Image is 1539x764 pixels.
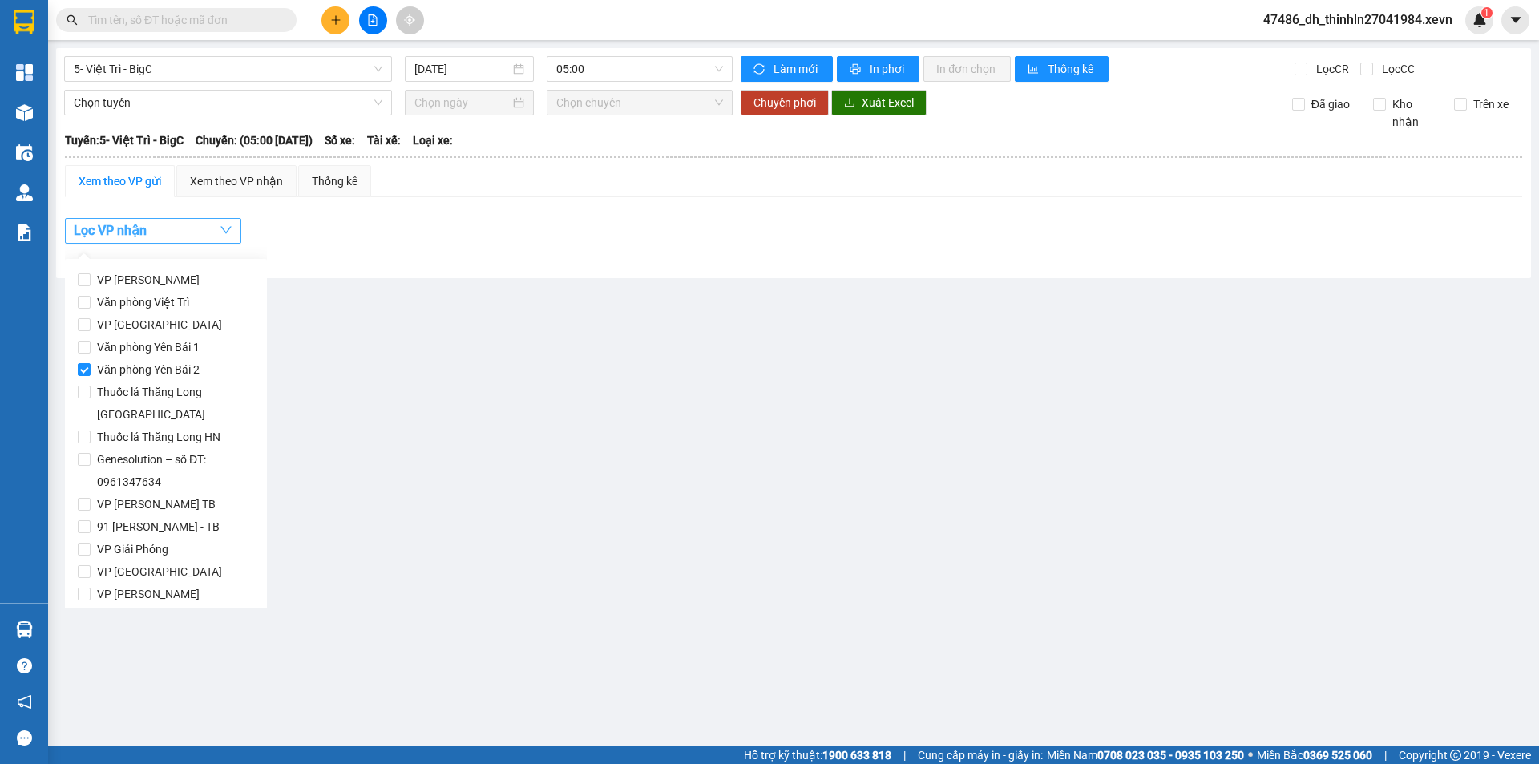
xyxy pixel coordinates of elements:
[14,10,34,34] img: logo-vxr
[91,269,206,291] span: VP [PERSON_NAME]
[918,746,1043,764] span: Cung cấp máy in - giấy in:
[753,63,767,76] span: sync
[74,220,147,241] span: Lọc VP nhận
[91,358,206,381] span: Văn phòng Yên Bái 2
[91,448,254,493] span: Genesolution – số ĐT: 0961347634
[16,224,33,241] img: solution-icon
[556,91,723,115] span: Chọn chuyến
[741,56,833,82] button: syncLàm mới
[79,172,161,190] div: Xem theo VP gửi
[850,63,863,76] span: printer
[1501,6,1529,34] button: caret-down
[65,134,184,147] b: Tuyến: 5- Việt Trì - BigC
[923,56,1011,82] button: In đơn chọn
[1484,7,1489,18] span: 1
[1467,95,1515,113] span: Trên xe
[404,14,415,26] span: aim
[822,749,891,762] strong: 1900 633 818
[1472,13,1487,27] img: icon-new-feature
[1248,752,1253,758] span: ⚪️
[1386,95,1442,131] span: Kho nhận
[91,583,206,605] span: VP [PERSON_NAME]
[1384,746,1387,764] span: |
[17,730,32,746] span: message
[831,90,927,115] button: downloadXuất Excel
[16,104,33,121] img: warehouse-icon
[67,14,78,26] span: search
[903,746,906,764] span: |
[367,131,401,149] span: Tài xế:
[16,184,33,201] img: warehouse-icon
[413,131,453,149] span: Loại xe:
[744,746,891,764] span: Hỗ trợ kỹ thuật:
[1303,749,1372,762] strong: 0369 525 060
[556,57,723,81] span: 05:00
[220,224,232,236] span: down
[1028,63,1041,76] span: bar-chart
[367,14,378,26] span: file-add
[91,538,175,560] span: VP Giải Phóng
[1047,746,1244,764] span: Miền Nam
[741,90,829,115] button: Chuyển phơi
[1481,7,1493,18] sup: 1
[359,6,387,34] button: file-add
[91,515,226,538] span: 91 [PERSON_NAME] - TB
[65,218,241,244] button: Lọc VP nhận
[325,131,355,149] span: Số xe:
[414,60,510,78] input: 12/09/2025
[1310,60,1351,78] span: Lọc CR
[91,291,196,313] span: Văn phòng Việt Trì
[837,56,919,82] button: printerIn phơi
[1305,95,1356,113] span: Đã giao
[91,313,228,336] span: VP [GEOGRAPHIC_DATA]
[91,493,222,515] span: VP [PERSON_NAME] TB
[321,6,349,34] button: plus
[74,57,382,81] span: 5- Việt Trì - BigC
[74,91,382,115] span: Chọn tuyến
[330,14,341,26] span: plus
[870,60,907,78] span: In phơi
[17,694,32,709] span: notification
[1048,60,1096,78] span: Thống kê
[396,6,424,34] button: aim
[1097,749,1244,762] strong: 0708 023 035 - 0935 103 250
[91,605,206,628] span: VP [PERSON_NAME]
[16,64,33,81] img: dashboard-icon
[1257,746,1372,764] span: Miền Bắc
[1375,60,1417,78] span: Lọc CC
[1015,56,1109,82] button: bar-chartThống kê
[91,426,227,448] span: Thuốc lá Thăng Long HN
[312,172,357,190] div: Thống kê
[190,172,283,190] div: Xem theo VP nhận
[88,11,277,29] input: Tìm tên, số ĐT hoặc mã đơn
[16,621,33,638] img: warehouse-icon
[91,381,254,426] span: Thuốc lá Thăng Long [GEOGRAPHIC_DATA]
[16,144,33,161] img: warehouse-icon
[91,336,206,358] span: Văn phòng Yên Bái 1
[196,131,313,149] span: Chuyến: (05:00 [DATE])
[774,60,820,78] span: Làm mới
[1509,13,1523,27] span: caret-down
[414,94,510,111] input: Chọn ngày
[1450,750,1461,761] span: copyright
[1250,10,1465,30] span: 47486_dh_thinhln27041984.xevn
[17,658,32,673] span: question-circle
[91,560,228,583] span: VP [GEOGRAPHIC_DATA]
